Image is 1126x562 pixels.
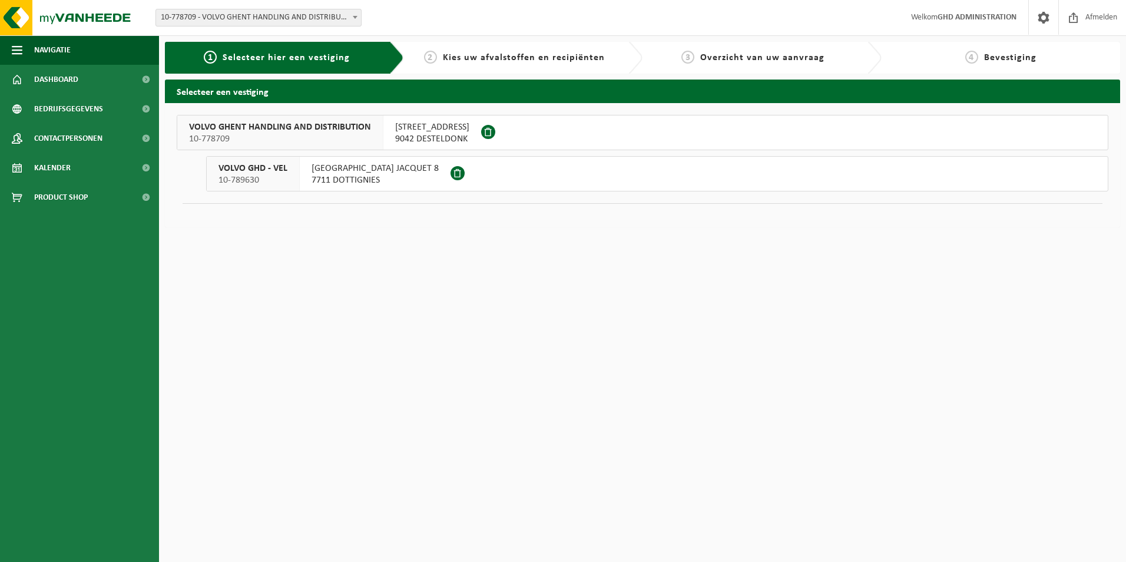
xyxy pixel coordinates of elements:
span: Bevestiging [984,53,1036,62]
strong: GHD ADMINISTRATION [938,13,1016,22]
span: 9042 DESTELDONK [395,133,469,145]
span: 7711 DOTTIGNIES [312,174,439,186]
span: Navigatie [34,35,71,65]
span: Kies uw afvalstoffen en recipiënten [443,53,605,62]
span: 3 [681,51,694,64]
span: 1 [204,51,217,64]
span: [GEOGRAPHIC_DATA] JACQUET 8 [312,163,439,174]
span: VOLVO GHENT HANDLING AND DISTRIBUTION [189,121,371,133]
span: Selecteer hier een vestiging [223,53,350,62]
span: Contactpersonen [34,124,102,153]
span: 4 [965,51,978,64]
span: 10-778709 - VOLVO GHENT HANDLING AND DISTRIBUTION - DESTELDONK [155,9,362,27]
span: 10-778709 [189,133,371,145]
span: 10-778709 - VOLVO GHENT HANDLING AND DISTRIBUTION - DESTELDONK [156,9,361,26]
button: VOLVO GHENT HANDLING AND DISTRIBUTION 10-778709 [STREET_ADDRESS]9042 DESTELDONK [177,115,1108,150]
span: Kalender [34,153,71,183]
span: Overzicht van uw aanvraag [700,53,824,62]
span: 10-789630 [218,174,287,186]
button: VOLVO GHD - VEL 10-789630 [GEOGRAPHIC_DATA] JACQUET 87711 DOTTIGNIES [206,156,1108,191]
span: [STREET_ADDRESS] [395,121,469,133]
span: VOLVO GHD - VEL [218,163,287,174]
span: Product Shop [34,183,88,212]
span: Dashboard [34,65,78,94]
span: 2 [424,51,437,64]
span: Bedrijfsgegevens [34,94,103,124]
h2: Selecteer een vestiging [165,80,1120,103]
